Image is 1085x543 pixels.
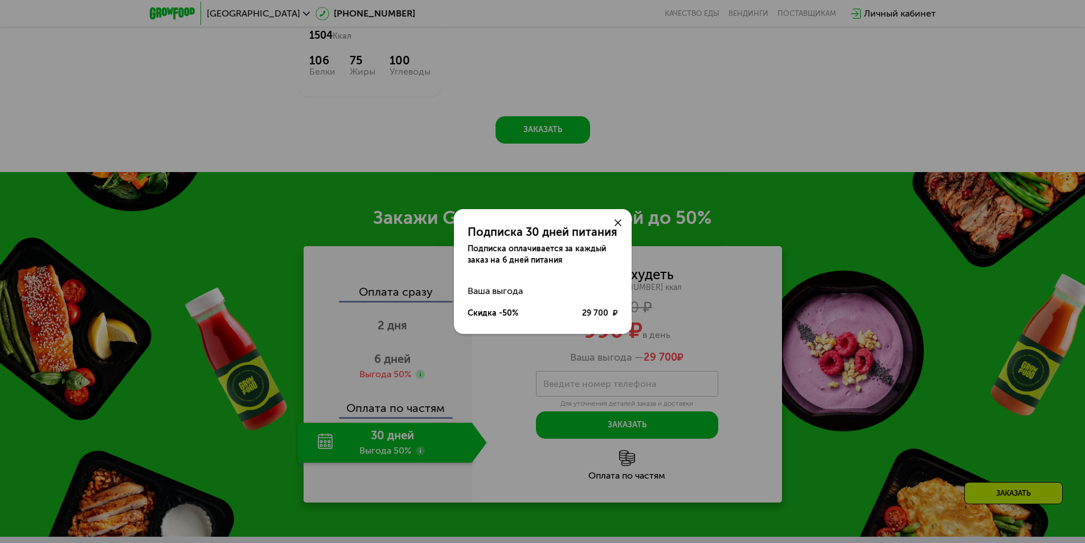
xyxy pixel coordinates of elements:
[468,225,618,239] div: Подписка 30 дней питания
[468,308,518,319] div: Скидка -50%
[582,308,618,319] div: 29 700
[468,243,618,266] div: Подписка оплачивается за каждый заказ на 6 дней питания
[468,280,618,303] div: Ваша выгода
[613,308,618,319] span: ₽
